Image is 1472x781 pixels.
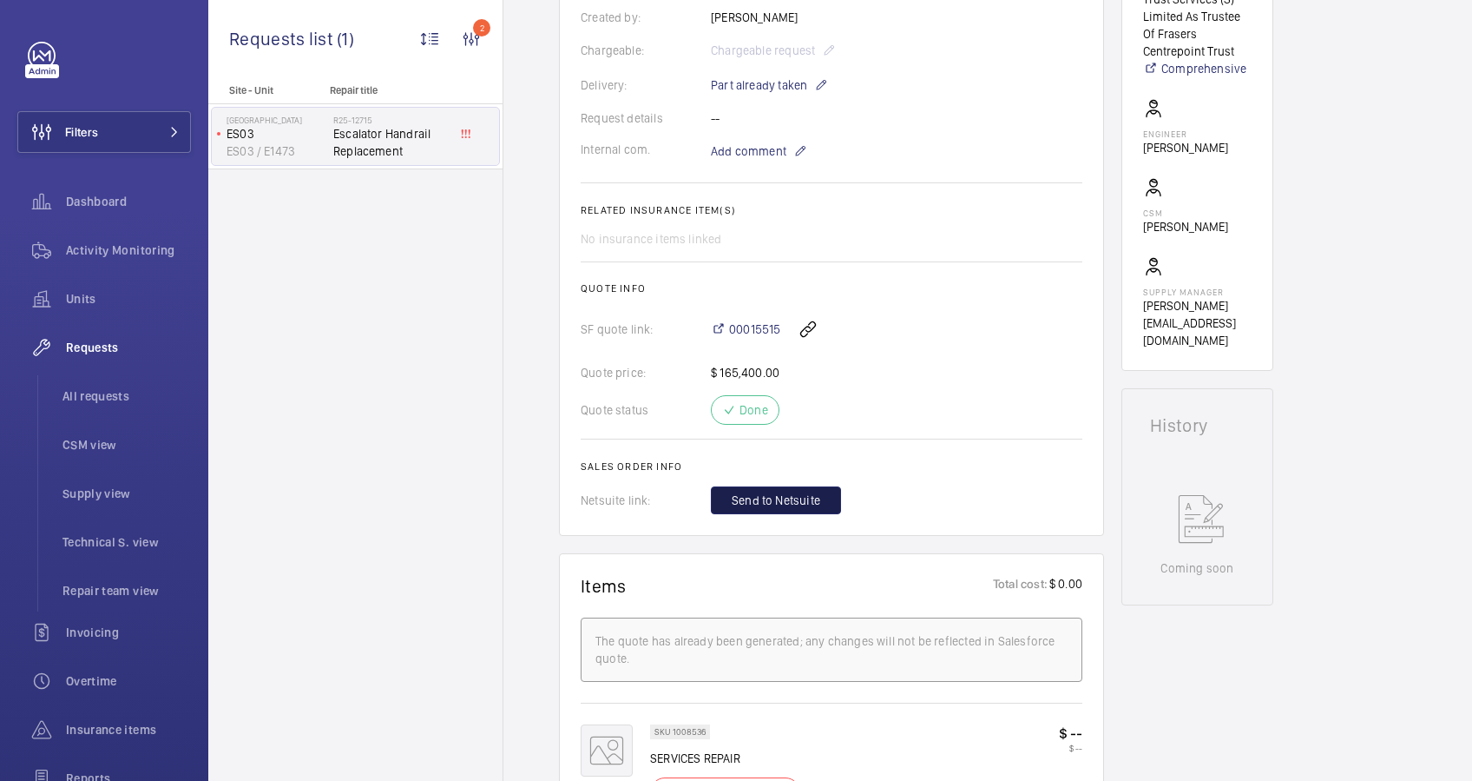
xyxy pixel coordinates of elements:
h2: R25-12715 [333,115,448,125]
h1: History [1150,417,1245,434]
span: Supply view [62,485,191,502]
p: Repair title [330,84,444,96]
span: Requests list [229,28,337,50]
p: [GEOGRAPHIC_DATA] [227,115,326,125]
p: [PERSON_NAME][EMAIL_ADDRESS][DOMAIN_NAME] [1143,297,1252,349]
p: Site - Unit [208,84,323,96]
span: Filters [65,123,98,141]
p: Supply manager [1143,287,1252,297]
span: Requests [66,339,191,356]
span: CSM view [62,436,191,453]
span: Invoicing [66,624,191,641]
span: Units [66,290,191,308]
span: Overtime [66,672,191,690]
h2: Sales order info [581,460,1082,473]
span: 00015515 [729,321,780,338]
span: Activity Monitoring [66,242,191,259]
p: SKU 1008536 [654,729,706,735]
span: All requests [62,387,191,405]
p: $ -- [1059,725,1082,743]
button: Send to Netsuite [711,486,841,514]
p: CSM [1143,208,1228,218]
h2: Related insurance item(s) [581,204,1082,216]
span: Add comment [711,142,786,160]
p: Engineer [1143,129,1228,139]
p: ES03 / E1473 [227,142,326,160]
span: Escalator Handrail Replacement [333,125,448,160]
span: Insurance items [66,721,191,738]
span: Repair team view [62,582,191,599]
p: [PERSON_NAME] [1143,139,1228,156]
p: [PERSON_NAME] [1143,218,1228,235]
p: $ -- [1059,743,1082,753]
p: Part already taken [711,75,828,96]
span: Technical S. view [62,533,191,551]
p: Coming soon [1160,559,1233,577]
a: 00015515 [711,321,780,338]
h2: Quote info [581,282,1082,295]
h1: Items [581,575,627,597]
p: SERVICES REPAIR [650,750,811,767]
p: Total cost: [993,575,1048,597]
span: Dashboard [66,193,191,210]
button: Filters [17,111,191,153]
p: $ 0.00 [1048,575,1082,597]
div: The quote has already been generated; any changes will not be reflected in Salesforce quote. [595,632,1068,667]
p: ES03 [227,125,326,142]
span: Send to Netsuite [732,492,820,509]
a: Comprehensive [1143,60,1252,77]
